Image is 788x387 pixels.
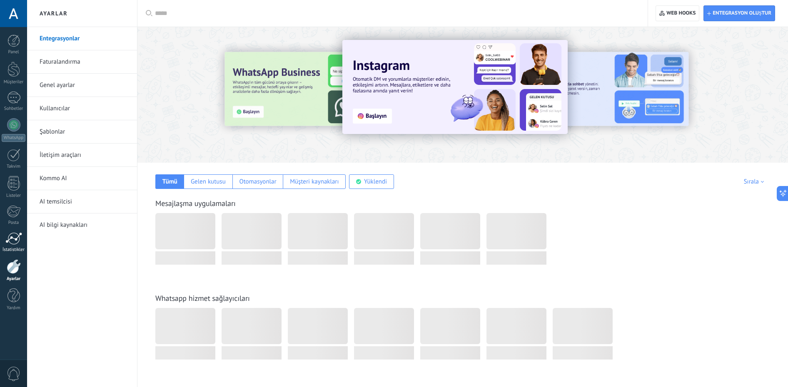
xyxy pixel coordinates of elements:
li: AI bilgi kaynakları [27,213,137,236]
div: Tümü [162,178,177,186]
div: WhatsApp [2,134,25,142]
a: AI temsilcisi [40,190,129,213]
li: Kommo AI [27,167,137,190]
div: Yardım [2,305,26,311]
a: Kullanıcılar [40,97,129,120]
li: Kullanıcılar [27,97,137,120]
div: Sırala [744,178,767,186]
a: Kommo AI [40,167,129,190]
a: Whatsapp hizmet sağlayıcıları [155,293,250,303]
a: Entegrasyonlar [40,27,129,50]
div: Takvim [2,164,26,169]
img: Slide 1 [342,40,568,134]
div: Otomasyonlar [239,178,276,186]
div: Müşteriler [2,79,26,85]
li: Şablonlar [27,120,137,144]
button: Entegrasyon oluştur [703,5,775,21]
span: Web hooks [666,10,696,17]
button: Web hooks [656,5,699,21]
div: Posta [2,220,26,226]
li: Genel ayarlar [27,74,137,97]
a: Şablonlar [40,120,129,144]
div: Müşteri kaynakları [290,178,339,186]
a: İletişim araçları [40,144,129,167]
div: Listeler [2,193,26,198]
li: Entegrasyonlar [27,27,137,50]
div: Gelen kutusu [191,178,226,186]
img: Slide 2 [511,52,689,126]
div: Ayarlar [2,276,26,282]
div: Panel [2,50,26,55]
a: Mesajlaşma uygulamaları [155,198,236,208]
div: İstatistikler [2,247,26,253]
div: Yüklendi [364,178,387,186]
a: Genel ayarlar [40,74,129,97]
img: Slide 3 [224,52,402,126]
li: AI temsilcisi [27,190,137,213]
li: Faturalandırma [27,50,137,74]
a: Faturalandırma [40,50,129,74]
a: AI bilgi kaynakları [40,213,129,237]
li: İletişim araçları [27,144,137,167]
div: Sohbetler [2,106,26,112]
span: Entegrasyon oluştur [713,10,771,17]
